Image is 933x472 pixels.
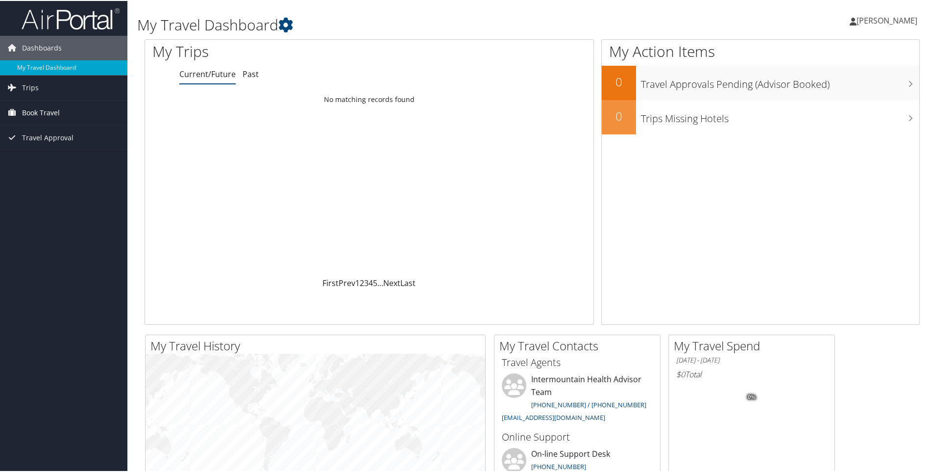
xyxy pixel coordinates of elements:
[641,72,919,90] h3: Travel Approvals Pending (Advisor Booked)
[22,6,120,29] img: airportal-logo.png
[502,412,605,421] a: [EMAIL_ADDRESS][DOMAIN_NAME]
[145,90,593,107] td: No matching records found
[641,106,919,125] h3: Trips Missing Hotels
[368,277,373,288] a: 4
[676,368,685,379] span: $0
[602,107,636,124] h2: 0
[676,368,827,379] h6: Total
[602,40,919,61] h1: My Action Items
[360,277,364,288] a: 2
[857,14,917,25] span: [PERSON_NAME]
[22,75,39,99] span: Trips
[364,277,368,288] a: 3
[22,100,60,124] span: Book Travel
[322,277,339,288] a: First
[748,393,756,399] tspan: 0%
[22,35,62,59] span: Dashboards
[383,277,400,288] a: Next
[373,277,377,288] a: 5
[674,337,835,353] h2: My Travel Spend
[377,277,383,288] span: …
[502,429,653,443] h3: Online Support
[497,372,658,425] li: Intermountain Health Advisor Team
[602,99,919,133] a: 0Trips Missing Hotels
[602,73,636,89] h2: 0
[150,337,485,353] h2: My Travel History
[179,68,236,79] a: Current/Future
[355,277,360,288] a: 1
[137,14,664,34] h1: My Travel Dashboard
[22,125,74,149] span: Travel Approval
[850,5,927,34] a: [PERSON_NAME]
[602,65,919,99] a: 0Travel Approvals Pending (Advisor Booked)
[531,399,646,408] a: [PHONE_NUMBER] / [PHONE_NUMBER]
[502,355,653,368] h3: Travel Agents
[531,461,586,470] a: [PHONE_NUMBER]
[152,40,399,61] h1: My Trips
[243,68,259,79] a: Past
[676,355,827,364] h6: [DATE] - [DATE]
[339,277,355,288] a: Prev
[400,277,416,288] a: Last
[499,337,660,353] h2: My Travel Contacts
